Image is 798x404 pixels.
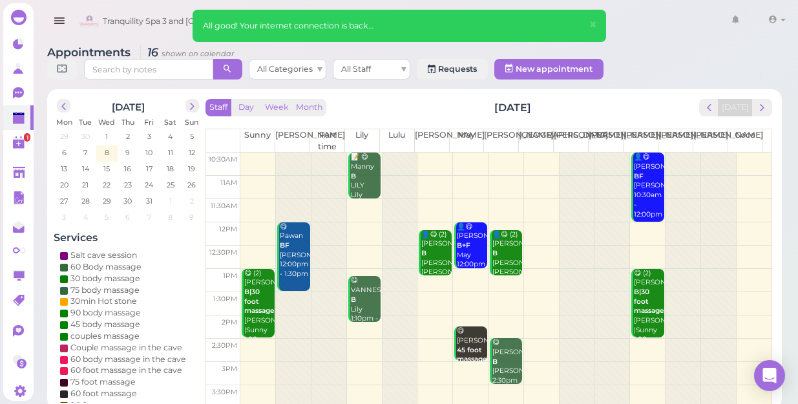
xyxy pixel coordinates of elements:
[492,357,498,366] b: B
[145,195,154,207] span: 31
[70,295,137,307] div: 30min Hot stone
[484,129,519,153] th: [PERSON_NAME]
[70,330,140,342] div: couples massage
[699,99,719,116] button: prev
[189,195,195,207] span: 2
[70,342,182,354] div: Couple massage in the cave
[280,241,289,250] b: BF
[124,211,131,223] span: 6
[220,178,237,187] span: 11am
[70,365,182,376] div: 60 foot massage in the cave
[449,129,484,153] th: May
[145,163,154,175] span: 17
[633,269,664,354] div: 😋 (2) [PERSON_NAME] [PERSON_NAME] |Sunny 1:00pm - 2:30pm
[24,133,30,142] span: 1
[351,295,356,304] b: B
[189,131,195,142] span: 5
[167,147,174,158] span: 11
[3,130,34,154] a: 1
[754,360,785,391] div: Open Intercom Messenger
[98,118,115,127] span: Wed
[494,59,604,80] button: New appointment
[80,131,91,142] span: 30
[70,284,140,296] div: 75 body massage
[492,230,522,297] div: 👤😋 (2) [PERSON_NAME] [PERSON_NAME]|[PERSON_NAME] 12:10pm - 1:10pm
[310,129,345,153] th: Part time
[634,172,644,180] b: BF
[223,271,237,280] span: 1pm
[457,241,470,250] b: B+F
[494,100,531,115] h2: [DATE]
[56,118,72,127] span: Mon
[167,211,174,223] span: 8
[414,129,449,153] th: [PERSON_NAME]
[59,131,70,142] span: 29
[57,99,70,112] button: prev
[421,230,451,297] div: 👤😋 (2) [PERSON_NAME] [PERSON_NAME]|[PERSON_NAME] 12:10pm - 1:10pm
[222,318,237,326] span: 2pm
[185,99,199,112] button: next
[125,131,131,142] span: 2
[492,249,498,257] b: B
[103,147,110,158] span: 8
[144,118,154,127] span: Fri
[164,118,176,127] span: Sat
[257,64,313,74] span: All Categories
[61,147,68,158] span: 6
[658,129,693,153] th: [PERSON_NAME]
[143,179,154,191] span: 24
[718,99,753,116] button: [DATE]
[123,179,133,191] span: 23
[417,59,488,80] a: Requests
[168,195,173,207] span: 1
[140,45,235,59] i: 16
[79,118,92,127] span: Tue
[185,118,198,127] span: Sun
[519,129,554,153] th: [GEOGRAPHIC_DATA]
[82,211,89,223] span: 4
[240,129,275,153] th: Sunny
[81,163,90,175] span: 14
[752,99,772,116] button: next
[162,49,235,58] small: shown on calendar
[80,195,91,207] span: 28
[188,211,195,223] span: 9
[209,248,237,257] span: 12:30pm
[350,276,381,333] div: 😋 VANNESA Lily 1:10pm - 2:10pm
[205,99,231,116] button: Staff
[167,131,174,142] span: 4
[350,153,381,229] div: 📝 😋 Manny LILY Lily 10:30am - 11:30am
[292,99,326,116] button: Month
[123,163,132,175] span: 16
[70,388,137,399] div: 60 foot massage
[212,388,237,396] span: 3:30pm
[219,225,237,233] span: 12pm
[70,273,140,284] div: 30 body massage
[146,211,152,223] span: 7
[209,155,237,164] span: 10:30am
[70,261,142,273] div: 60 Body massage
[213,295,237,303] span: 1:30pm
[341,64,371,74] span: All Staff
[146,131,152,142] span: 3
[101,195,112,207] span: 29
[101,179,112,191] span: 22
[351,172,356,180] b: B
[728,129,762,153] th: Coco
[404,11,529,32] input: Search customer
[456,326,487,393] div: 😋 [PERSON_NAME] May 2:15pm - 3:00pm
[379,129,414,153] th: Lulu
[261,99,293,116] button: Week
[457,346,487,364] b: 45 foot massage
[59,195,69,207] span: 27
[61,211,67,223] span: 3
[580,10,604,40] button: Close
[456,222,487,279] div: 👤😋 [PERSON_NAME] May 12:00pm - 1:00pm
[231,99,262,116] button: Day
[279,222,310,279] div: 😋 Pawan [PERSON_NAME] 12:00pm - 1:30pm
[84,59,213,80] input: Search by notes
[244,288,275,315] b: B|30 foot massage
[187,147,196,158] span: 12
[70,319,140,330] div: 45 body massage
[165,179,176,191] span: 25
